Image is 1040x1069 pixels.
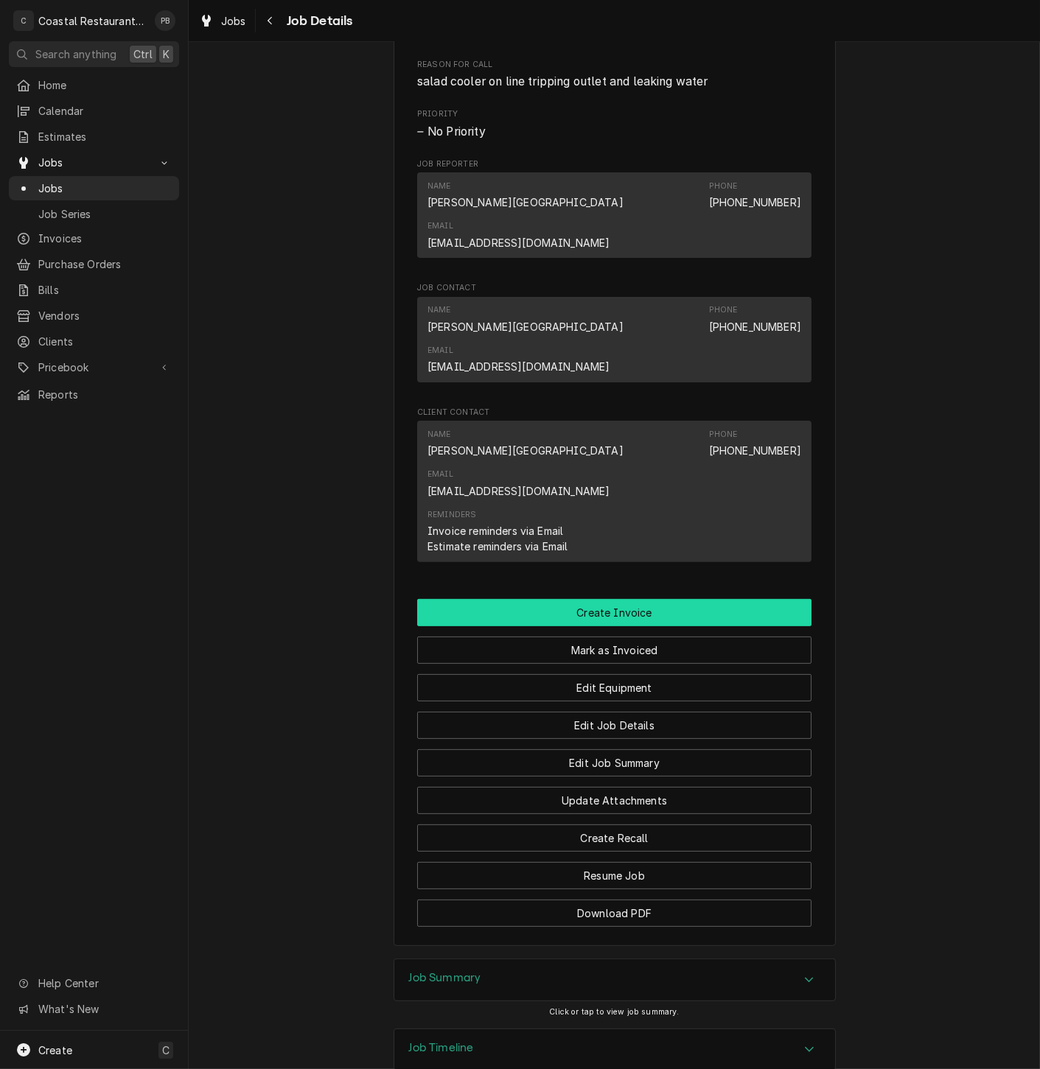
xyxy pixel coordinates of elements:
[427,429,624,458] div: Name
[9,355,179,379] a: Go to Pricebook
[221,13,246,29] span: Jobs
[282,11,353,31] span: Job Details
[709,320,801,333] a: [PHONE_NUMBER]
[417,626,812,664] div: Button Group Row
[9,278,179,302] a: Bills
[427,523,563,539] div: Invoice reminders via Email
[38,360,150,375] span: Pricebook
[417,664,812,701] div: Button Group Row
[417,599,812,927] div: Button Group
[417,599,812,626] button: Create Invoice
[427,220,453,232] div: Email
[709,180,801,210] div: Phone
[417,862,812,889] button: Resume Job
[9,329,179,354] a: Clients
[427,360,610,373] a: [EMAIL_ADDRESS][DOMAIN_NAME]
[417,123,812,141] div: No Priority
[9,252,179,276] a: Purchase Orders
[417,59,812,71] span: Reason For Call
[35,46,116,62] span: Search anything
[417,297,812,389] div: Job Contact List
[409,1041,474,1055] h3: Job Timeline
[9,202,179,226] a: Job Series
[417,701,812,739] div: Button Group Row
[259,9,282,32] button: Navigate back
[9,971,179,995] a: Go to Help Center
[417,297,812,382] div: Contact
[38,77,172,93] span: Home
[417,282,812,388] div: Job Contact
[709,429,801,458] div: Phone
[427,469,610,498] div: Email
[417,900,812,927] button: Download PDF
[38,282,172,298] span: Bills
[9,125,179,149] a: Estimates
[417,674,812,701] button: Edit Equipment
[427,443,624,458] div: [PERSON_NAME][GEOGRAPHIC_DATA]
[417,172,812,258] div: Contact
[427,304,451,316] div: Name
[427,429,451,441] div: Name
[9,150,179,175] a: Go to Jobs
[709,304,801,334] div: Phone
[709,304,738,316] div: Phone
[417,108,812,140] div: Priority
[417,59,812,91] div: Reason For Call
[417,158,812,170] span: Job Reporter
[417,421,812,561] div: Contact
[417,749,812,777] button: Edit Job Summary
[417,739,812,777] div: Button Group Row
[38,975,170,991] span: Help Center
[133,46,153,62] span: Ctrl
[163,46,170,62] span: K
[38,308,172,323] span: Vendors
[9,997,179,1021] a: Go to What's New
[427,180,624,210] div: Name
[38,180,172,196] span: Jobs
[9,41,179,67] button: Search anythingCtrlK
[417,599,812,626] div: Button Group Row
[417,852,812,889] div: Button Group Row
[427,220,610,250] div: Email
[549,1007,679,1017] span: Click or tap to view job summary.
[417,637,812,664] button: Mark as Invoiced
[9,382,179,407] a: Reports
[709,196,801,208] a: [PHONE_NUMBER]
[427,485,610,497] a: [EMAIL_ADDRESS][DOMAIN_NAME]
[427,304,624,334] div: Name
[193,9,252,33] a: Jobs
[427,345,610,374] div: Email
[409,971,481,985] h3: Job Summary
[417,421,812,568] div: Client Contact List
[417,889,812,927] div: Button Group Row
[427,539,568,554] div: Estimate reminders via Email
[427,319,624,334] div: [PERSON_NAME][GEOGRAPHIC_DATA]
[13,10,34,31] div: C
[427,236,610,249] a: [EMAIL_ADDRESS][DOMAIN_NAME]
[9,99,179,123] a: Calendar
[417,158,812,264] div: Job Reporter
[9,176,179,200] a: Jobs
[38,206,172,222] span: Job Series
[417,74,708,88] span: salad cooler on line tripping outlet and leaking water
[427,345,453,357] div: Email
[38,334,172,349] span: Clients
[709,180,738,192] div: Phone
[417,787,812,814] button: Update Attachments
[394,959,835,1000] div: Accordion Header
[427,180,451,192] div: Name
[38,103,172,119] span: Calendar
[394,959,835,1000] button: Accordion Details Expand Trigger
[9,73,179,97] a: Home
[162,1042,170,1058] span: C
[38,129,172,144] span: Estimates
[427,194,624,210] div: [PERSON_NAME][GEOGRAPHIC_DATA]
[38,387,172,402] span: Reports
[38,1044,72,1056] span: Create
[709,429,738,441] div: Phone
[417,407,812,418] span: Client Contact
[427,509,476,521] div: Reminders
[417,123,812,141] span: Priority
[38,231,172,246] span: Invoices
[417,172,812,264] div: Job Reporter List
